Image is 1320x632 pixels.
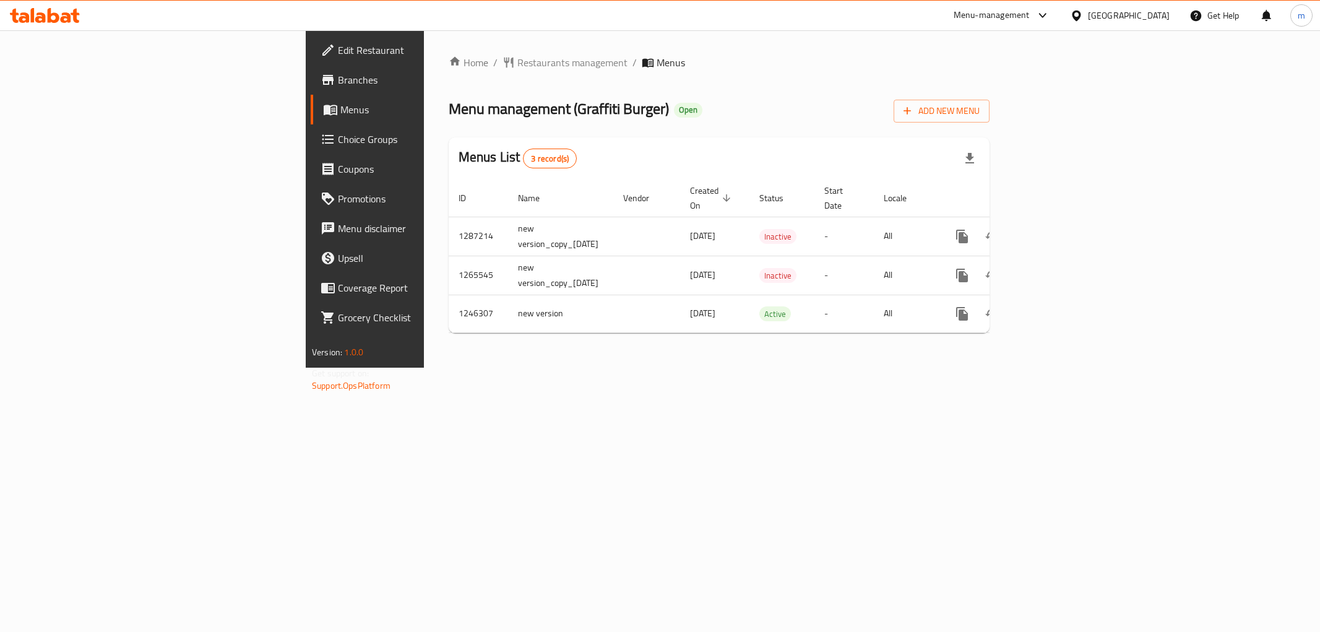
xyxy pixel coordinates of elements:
a: Choice Groups [311,124,526,154]
div: [GEOGRAPHIC_DATA] [1088,9,1170,22]
table: enhanced table [449,180,1076,333]
span: Start Date [824,183,859,213]
td: All [874,295,938,332]
span: Vendor [623,191,665,206]
button: Change Status [977,261,1007,290]
a: Restaurants management [503,55,628,70]
span: Grocery Checklist [338,310,516,325]
span: Branches [338,72,516,87]
div: Total records count [523,149,577,168]
a: Coupons [311,154,526,184]
button: more [947,222,977,251]
a: Branches [311,65,526,95]
span: m [1298,9,1305,22]
span: Version: [312,344,342,360]
span: Upsell [338,251,516,266]
th: Actions [938,180,1076,217]
a: Support.OpsPlatform [312,378,390,394]
div: Inactive [759,268,796,283]
a: Promotions [311,184,526,214]
a: Upsell [311,243,526,273]
td: - [814,256,874,295]
span: [DATE] [690,305,715,321]
td: - [814,217,874,256]
span: Locale [884,191,923,206]
span: 1.0.0 [344,344,363,360]
span: Inactive [759,269,796,283]
span: Inactive [759,230,796,244]
td: new version_copy_[DATE] [508,217,613,256]
span: Created On [690,183,735,213]
div: Menu-management [954,8,1030,23]
td: new version [508,295,613,332]
span: Edit Restaurant [338,43,516,58]
a: Grocery Checklist [311,303,526,332]
a: Menu disclaimer [311,214,526,243]
button: more [947,299,977,329]
li: / [632,55,637,70]
button: more [947,261,977,290]
button: Add New Menu [894,100,990,123]
span: Menus [657,55,685,70]
button: Change Status [977,299,1007,329]
a: Edit Restaurant [311,35,526,65]
span: Get support on: [312,365,369,381]
h2: Menus List [459,148,577,168]
span: ID [459,191,482,206]
div: Active [759,306,791,321]
span: Status [759,191,800,206]
span: Choice Groups [338,132,516,147]
nav: breadcrumb [449,55,990,70]
span: Add New Menu [904,103,980,119]
span: Coupons [338,162,516,176]
span: Restaurants management [517,55,628,70]
span: [DATE] [690,228,715,244]
div: Open [674,103,702,118]
span: Coverage Report [338,280,516,295]
div: Inactive [759,229,796,244]
td: - [814,295,874,332]
span: Menu disclaimer [338,221,516,236]
span: Promotions [338,191,516,206]
span: 3 record(s) [524,153,576,165]
td: All [874,256,938,295]
span: Open [674,105,702,115]
button: Change Status [977,222,1007,251]
span: Menu management ( Graffiti Burger ) [449,95,669,123]
span: [DATE] [690,267,715,283]
a: Menus [311,95,526,124]
div: Export file [955,144,985,173]
span: Menus [340,102,516,117]
td: All [874,217,938,256]
span: Name [518,191,556,206]
a: Coverage Report [311,273,526,303]
td: new version_copy_[DATE] [508,256,613,295]
span: Active [759,307,791,321]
